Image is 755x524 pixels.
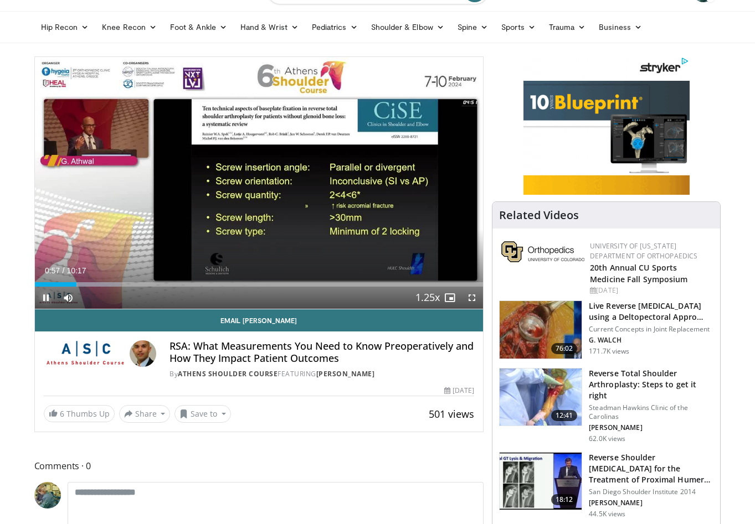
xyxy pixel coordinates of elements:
a: 6 Thumbs Up [44,405,115,422]
a: Spine [451,16,495,38]
a: 12:41 Reverse Total Shoulder Arthroplasty: Steps to get it right Steadman Hawkins Clinic of the C... [499,368,713,443]
img: 355603a8-37da-49b6-856f-e00d7e9307d3.png.150x105_q85_autocrop_double_scale_upscale_version-0.2.png [501,241,584,262]
img: Athens Shoulder Course [44,340,126,367]
a: 18:12 Reverse Shoulder [MEDICAL_DATA] for the Treatment of Proximal Humeral … San Diego Shoulder ... [499,452,713,518]
a: Trauma [542,16,593,38]
span: 0:57 [45,266,60,275]
span: 18:12 [551,494,578,505]
img: 684033_3.png.150x105_q85_crop-smart_upscale.jpg [500,301,582,359]
p: [PERSON_NAME] [589,423,713,432]
div: [DATE] [444,386,474,396]
img: Q2xRg7exoPLTwO8X4xMDoxOjA4MTsiGN.150x105_q85_crop-smart_upscale.jpg [500,453,582,510]
a: Hip Recon [34,16,96,38]
button: Playback Rate [417,287,439,309]
a: Shoulder & Elbow [364,16,451,38]
p: 171.7K views [589,347,629,356]
span: 6 [60,408,64,419]
button: Fullscreen [461,287,483,309]
p: Current Concepts in Joint Replacement [589,325,713,334]
h4: RSA: What Measurements You Need to Know Preoperatively and How They Impact Patient Outcomes [170,340,474,364]
a: Business [592,16,649,38]
a: Pediatrics [305,16,364,38]
a: University of [US_STATE] Department of Orthopaedics [590,241,697,261]
button: Mute [57,287,79,309]
h3: Reverse Shoulder [MEDICAL_DATA] for the Treatment of Proximal Humeral … [589,452,713,485]
p: [PERSON_NAME] [589,499,713,507]
iframe: Advertisement [523,56,690,195]
span: 76:02 [551,343,578,354]
a: Athens Shoulder Course [178,369,278,378]
div: Progress Bar [35,282,484,287]
p: San Diego Shoulder Institute 2014 [589,487,713,496]
a: Sports [495,16,542,38]
a: [PERSON_NAME] [316,369,375,378]
a: 76:02 Live Reverse [MEDICAL_DATA] using a Deltopectoral Appro… Current Concepts in Joint Replacem... [499,300,713,359]
button: Save to [174,405,231,423]
p: G. WALCH [589,336,713,345]
span: 12:41 [551,410,578,421]
p: Steadman Hawkins Clinic of the Carolinas [589,403,713,421]
div: By FEATURING [170,369,474,379]
span: 10:17 [66,266,86,275]
p: 44.5K views [589,510,625,518]
img: Avatar [130,340,156,367]
h3: Live Reverse [MEDICAL_DATA] using a Deltopectoral Appro… [589,300,713,323]
h3: Reverse Total Shoulder Arthroplasty: Steps to get it right [589,368,713,401]
span: Comments 0 [34,459,484,473]
a: 20th Annual CU Sports Medicine Fall Symposium [590,262,687,284]
button: Pause [35,287,57,309]
button: Enable picture-in-picture mode [439,287,461,309]
a: Hand & Wrist [234,16,305,38]
p: 62.0K views [589,434,625,443]
div: [DATE] [590,286,711,295]
button: Share [119,405,171,423]
a: Knee Recon [95,16,163,38]
img: Avatar [34,482,61,509]
a: Foot & Ankle [163,16,234,38]
a: Email [PERSON_NAME] [35,309,484,331]
video-js: Video Player [35,57,484,309]
img: 326034_0000_1.png.150x105_q85_crop-smart_upscale.jpg [500,369,582,426]
span: / [63,266,65,275]
h4: Related Videos [499,209,579,222]
span: 501 views [429,407,474,421]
